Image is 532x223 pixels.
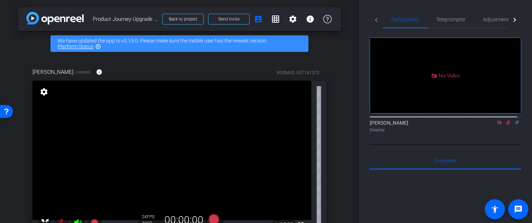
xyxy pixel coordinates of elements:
[254,15,263,23] mat-icon: account_box
[50,35,308,52] div: We have updated the app to v2.15.0. Please make sure the mobile user has the newest version.
[26,12,84,24] img: app-logo
[435,158,456,163] span: Everyone
[147,214,154,219] span: FPS
[289,15,297,23] mat-icon: settings
[93,12,158,26] span: Product Journey Upgrade - VeleraConnect, PrimaxConnect, CardConnect
[439,72,460,79] span: No Video
[491,205,499,214] mat-icon: accessibility
[218,16,239,22] span: Send invite
[39,88,49,96] mat-icon: settings
[391,17,419,22] span: Participants
[162,14,204,24] button: Back to project
[208,14,250,24] button: Send invite
[271,15,280,23] mat-icon: grid_on
[370,127,521,133] div: Director
[96,69,102,75] mat-icon: info
[58,44,93,49] a: Platform Status
[370,119,521,133] div: [PERSON_NAME]
[514,205,523,214] mat-icon: message
[436,17,466,22] span: Teleprompter
[277,70,319,76] div: ROOM ID: 657181373
[32,68,74,76] span: [PERSON_NAME]
[306,15,315,23] mat-icon: info
[483,17,511,22] span: Adjustments
[142,214,160,220] div: 24
[169,17,197,22] span: Back to project
[75,70,91,75] span: Chrome
[95,44,101,49] mat-icon: highlight_off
